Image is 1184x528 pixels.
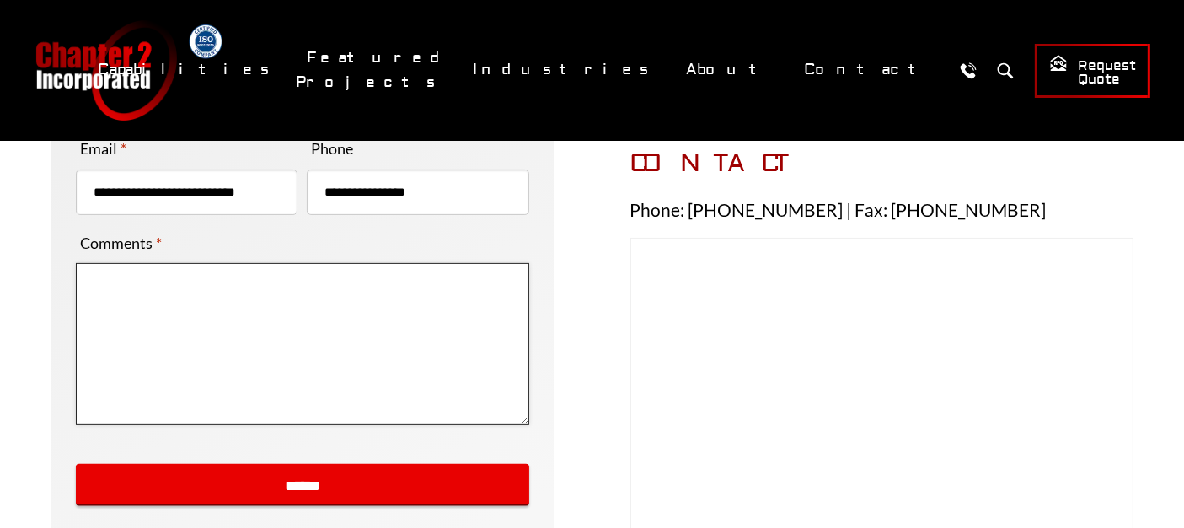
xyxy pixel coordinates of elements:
span: Request Quote [1049,54,1136,89]
p: Phone: [PHONE_NUMBER] | Fax: [PHONE_NUMBER] [630,196,1134,224]
label: Email [76,135,131,162]
button: Search [989,55,1021,86]
a: Featured Projects [296,40,453,100]
a: Contact [793,51,944,88]
a: Request Quote [1035,44,1150,98]
label: Phone [307,135,357,162]
a: Chapter 2 Incorporated [34,20,177,121]
a: Capabilities [87,51,287,88]
a: Industries [462,51,667,88]
h3: CONTACT [630,148,1134,179]
a: About [675,51,785,88]
label: Comments [76,229,167,256]
a: Call Us [952,55,983,86]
